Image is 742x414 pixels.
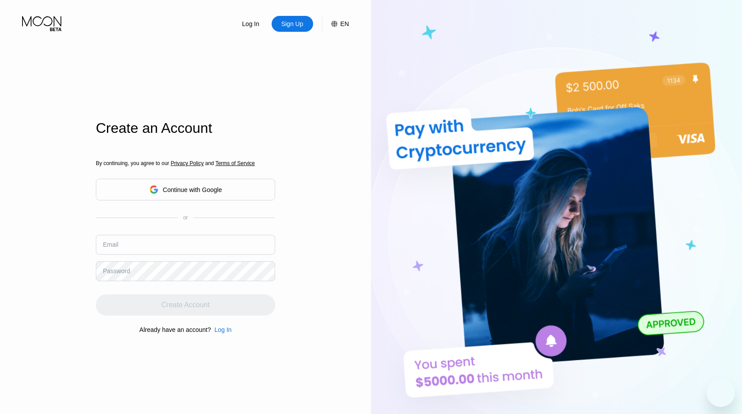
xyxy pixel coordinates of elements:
[341,20,349,27] div: EN
[280,19,304,28] div: Sign Up
[241,19,260,28] div: Log In
[163,186,222,193] div: Continue with Google
[103,241,118,248] div: Email
[204,160,216,166] span: and
[103,267,130,275] div: Password
[96,120,275,136] div: Create an Account
[707,379,735,407] iframe: Button to launch messaging window
[322,16,349,32] div: EN
[96,160,275,166] div: By continuing, you agree to our
[140,326,211,333] div: Already have an account?
[272,16,313,32] div: Sign Up
[230,16,272,32] div: Log In
[211,326,231,333] div: Log In
[216,160,255,166] span: Terms of Service
[214,326,231,333] div: Log In
[183,215,188,221] div: or
[170,160,204,166] span: Privacy Policy
[96,179,275,200] div: Continue with Google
